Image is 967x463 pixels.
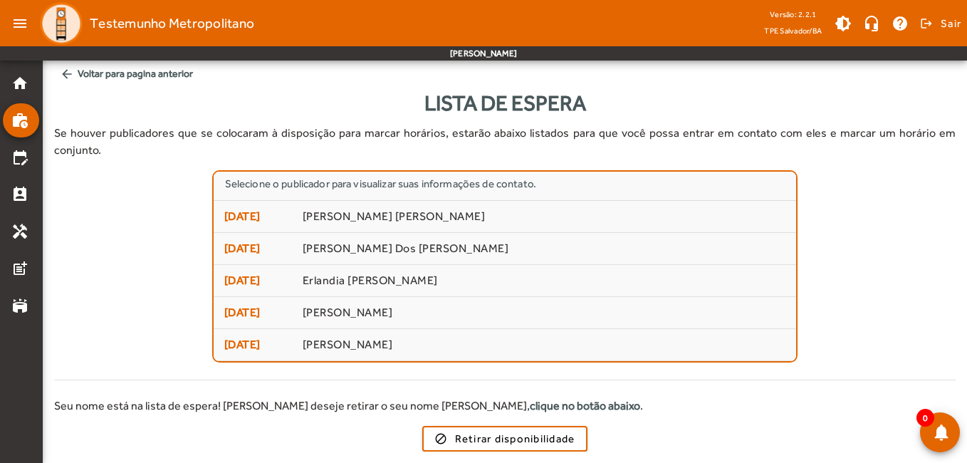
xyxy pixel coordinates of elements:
img: Logo TPE [40,2,83,45]
span: [DATE] [224,272,292,289]
a: Testemunho Metropolitano [34,2,254,45]
span: Sair [941,12,961,35]
mat-icon: edit_calendar [11,149,28,166]
mat-icon: perm_contact_calendar [11,186,28,203]
span: [PERSON_NAME] [PERSON_NAME] [303,209,786,224]
span: [DATE] [224,208,292,225]
p: Se houver publicadores que se colocaram à disposição para marcar horários, estarão abaixo listado... [54,125,956,159]
button: Sair [918,13,961,34]
span: [PERSON_NAME] [303,306,786,321]
mat-icon: home [11,75,28,92]
div: Lista de espera [54,87,956,119]
mat-icon: menu [6,9,34,38]
span: [DATE] [224,304,292,321]
span: Testemunho Metropolitano [90,12,254,35]
mat-icon: handyman [11,223,28,240]
span: [PERSON_NAME] Dos [PERSON_NAME] [303,241,786,256]
span: 0 [916,409,934,427]
mat-icon: stadium [11,297,28,314]
span: [DATE] [224,336,292,353]
span: [PERSON_NAME] [303,338,786,353]
button: Retirar disponibilidade [422,426,588,452]
div: Versão: 2.2.1 [764,6,822,24]
mat-icon: work_history [11,112,28,129]
mat-icon: arrow_back [60,67,74,81]
span: Voltar para pagina anterior [54,61,956,87]
span: [DATE] [224,240,292,257]
div: Seu nome está na lista de espera! [PERSON_NAME] deseje retirar o seu nome [PERSON_NAME], . [54,397,956,415]
mat-icon: post_add [11,260,28,277]
span: TPE Salvador/BA [764,24,822,38]
div: Selecione o publicador para visualizar suas informações de contato. [225,176,785,192]
span: Erlandia [PERSON_NAME] [303,274,786,288]
span: Retirar disponibilidade [455,431,575,447]
strong: clique no botão abaixo [530,399,640,412]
